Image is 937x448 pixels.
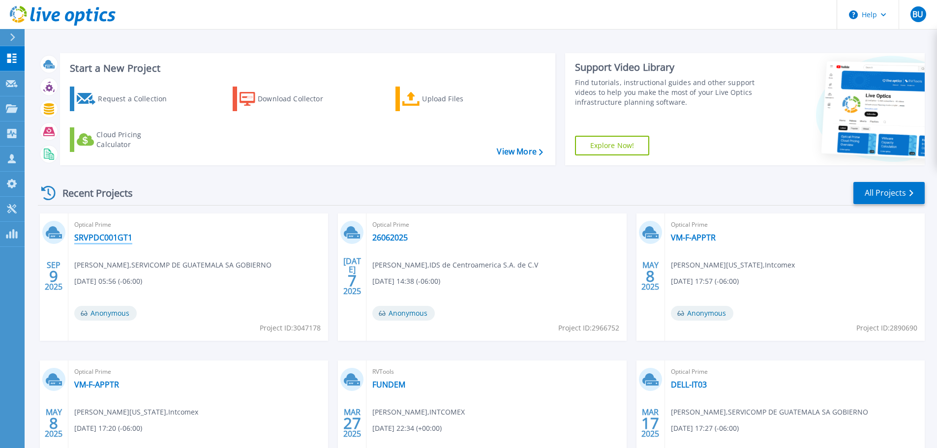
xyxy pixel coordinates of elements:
div: Download Collector [258,89,336,109]
span: Project ID: 2890690 [856,323,917,333]
span: [DATE] 17:57 (-06:00) [671,276,739,287]
span: 9 [49,272,58,280]
a: VM-F-APPTR [671,233,716,242]
span: Optical Prime [74,219,322,230]
a: View More [497,147,543,156]
span: [PERSON_NAME] , SERVICOMP DE GUATEMALA SA GOBIERNO [671,407,868,418]
a: Download Collector [233,87,342,111]
span: [DATE] 05:56 (-06:00) [74,276,142,287]
a: FUNDEM [372,380,405,389]
span: [DATE] 14:38 (-06:00) [372,276,440,287]
span: Project ID: 3047178 [260,323,321,333]
h3: Start a New Project [70,63,543,74]
span: Project ID: 2966752 [558,323,619,333]
span: Optical Prime [74,366,322,377]
span: 8 [49,419,58,427]
div: Upload Files [422,89,501,109]
a: VM-F-APPTR [74,380,119,389]
span: [PERSON_NAME] , INTCOMEX [372,407,465,418]
span: [PERSON_NAME][US_STATE] , Intcomex [671,260,795,270]
a: Cloud Pricing Calculator [70,127,180,152]
span: BU [912,10,923,18]
div: MAY 2025 [44,405,63,441]
a: Request a Collection [70,87,180,111]
span: Anonymous [671,306,733,321]
div: Support Video Library [575,61,758,74]
div: Recent Projects [38,181,146,205]
span: Optical Prime [671,219,919,230]
span: 7 [348,276,357,285]
div: [DATE] 2025 [343,258,362,294]
div: Cloud Pricing Calculator [96,130,175,149]
a: 26062025 [372,233,408,242]
span: [DATE] 17:27 (-06:00) [671,423,739,434]
span: [DATE] 22:34 (+00:00) [372,423,442,434]
div: SEP 2025 [44,258,63,294]
span: Anonymous [372,306,435,321]
span: [PERSON_NAME] , IDS de Centroamerica S.A. de C.V [372,260,538,270]
span: Optical Prime [671,366,919,377]
a: SRVPDC001GT1 [74,233,132,242]
span: Anonymous [74,306,137,321]
span: [PERSON_NAME][US_STATE] , Intcomex [74,407,198,418]
span: 8 [646,272,655,280]
div: MAY 2025 [641,258,660,294]
div: Request a Collection [98,89,177,109]
span: 27 [343,419,361,427]
span: RVTools [372,366,620,377]
div: MAR 2025 [343,405,362,441]
div: MAR 2025 [641,405,660,441]
span: [PERSON_NAME] , SERVICOMP DE GUATEMALA SA GOBIERNO [74,260,272,270]
a: Upload Files [395,87,505,111]
a: DELL-IT03 [671,380,707,389]
div: Find tutorials, instructional guides and other support videos to help you make the most of your L... [575,78,758,107]
a: All Projects [853,182,925,204]
span: 17 [641,419,659,427]
span: Optical Prime [372,219,620,230]
span: [DATE] 17:20 (-06:00) [74,423,142,434]
a: Explore Now! [575,136,650,155]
